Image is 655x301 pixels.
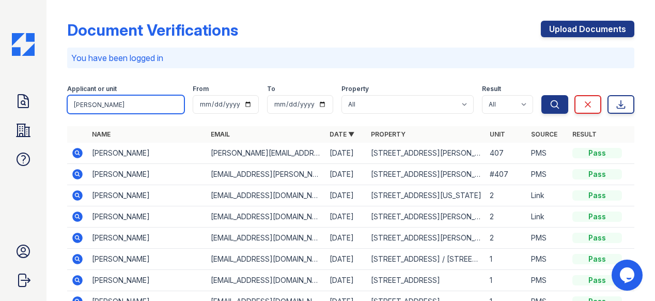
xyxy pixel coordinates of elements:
[527,164,568,185] td: PMS
[207,249,325,270] td: [EMAIL_ADDRESS][DOMAIN_NAME]
[572,148,622,158] div: Pass
[612,260,645,291] iframe: chat widget
[325,228,367,249] td: [DATE]
[367,228,486,249] td: [STREET_ADDRESS][PERSON_NAME]
[67,21,238,39] div: Document Verifications
[527,206,568,228] td: Link
[527,185,568,206] td: Link
[67,95,184,114] input: Search by name, email, or unit number
[267,85,275,93] label: To
[572,275,622,285] div: Pass
[325,143,367,164] td: [DATE]
[486,164,527,185] td: #407
[325,270,367,291] td: [DATE]
[88,206,207,228] td: [PERSON_NAME]
[12,33,35,56] img: CE_Icon_Blue-c292c112584629df590d857e76928e9f676e5b41ef8f769ba2f05ee15b207248.png
[193,85,209,93] label: From
[211,130,230,138] a: Email
[367,164,486,185] td: [STREET_ADDRESS][PERSON_NAME]
[88,185,207,206] td: [PERSON_NAME]
[207,164,325,185] td: [EMAIL_ADDRESS][PERSON_NAME][DOMAIN_NAME]
[325,164,367,185] td: [DATE]
[367,270,486,291] td: [STREET_ADDRESS]
[490,130,505,138] a: Unit
[88,249,207,270] td: [PERSON_NAME]
[486,270,527,291] td: 1
[572,130,597,138] a: Result
[527,270,568,291] td: PMS
[572,233,622,243] div: Pass
[71,52,630,64] p: You have been logged in
[367,249,486,270] td: [STREET_ADDRESS] / [STREET_ADDRESS][PERSON_NAME]
[88,164,207,185] td: [PERSON_NAME]
[531,130,557,138] a: Source
[207,143,325,164] td: [PERSON_NAME][EMAIL_ADDRESS][PERSON_NAME][DOMAIN_NAME]
[527,249,568,270] td: PMS
[486,206,527,228] td: 2
[541,21,634,37] a: Upload Documents
[341,85,369,93] label: Property
[88,228,207,249] td: [PERSON_NAME]
[572,254,622,264] div: Pass
[67,85,117,93] label: Applicant or unit
[207,185,325,206] td: [EMAIL_ADDRESS][DOMAIN_NAME]
[527,228,568,249] td: PMS
[207,270,325,291] td: [EMAIL_ADDRESS][DOMAIN_NAME]
[367,143,486,164] td: [STREET_ADDRESS][PERSON_NAME]
[367,185,486,206] td: [STREET_ADDRESS][US_STATE]
[486,249,527,270] td: 1
[325,185,367,206] td: [DATE]
[207,206,325,228] td: [EMAIL_ADDRESS][DOMAIN_NAME]
[486,185,527,206] td: 2
[207,228,325,249] td: [EMAIL_ADDRESS][DOMAIN_NAME]
[527,143,568,164] td: PMS
[482,85,501,93] label: Result
[88,270,207,291] td: [PERSON_NAME]
[371,130,406,138] a: Property
[92,130,111,138] a: Name
[486,143,527,164] td: 407
[330,130,354,138] a: Date ▼
[325,249,367,270] td: [DATE]
[325,206,367,228] td: [DATE]
[486,228,527,249] td: 2
[572,212,622,222] div: Pass
[88,143,207,164] td: [PERSON_NAME]
[572,169,622,179] div: Pass
[572,190,622,201] div: Pass
[367,206,486,228] td: [STREET_ADDRESS][PERSON_NAME]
